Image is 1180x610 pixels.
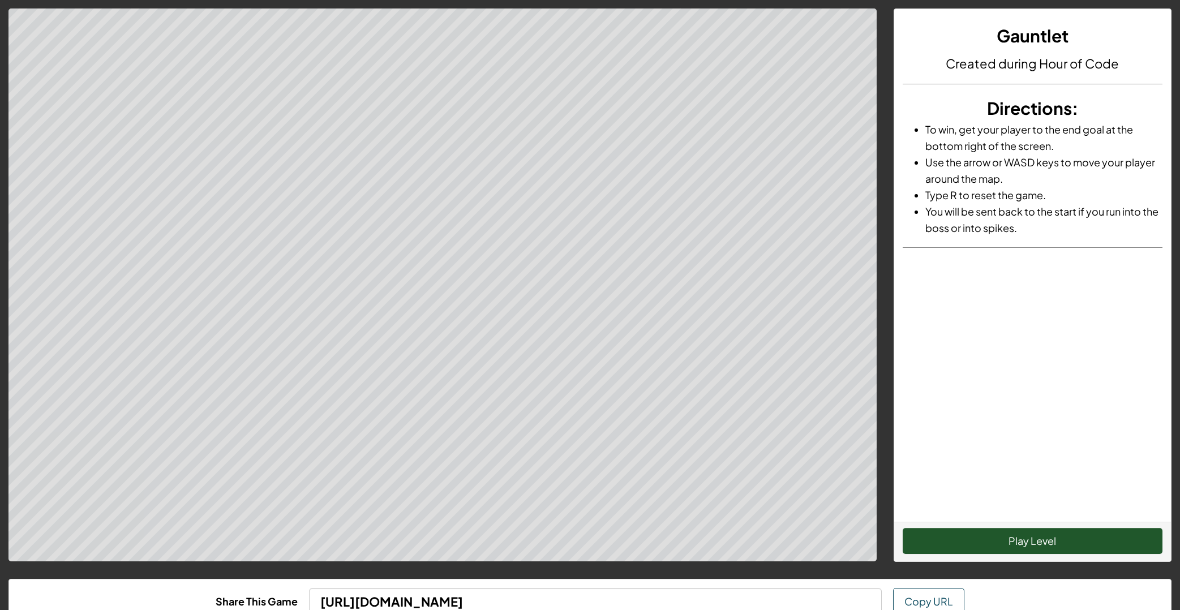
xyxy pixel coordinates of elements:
[903,23,1162,49] h3: Gauntlet
[925,203,1162,236] li: You will be sent back to the start if you run into the boss or into spikes.
[925,121,1162,154] li: To win, get your player to the end goal at the bottom right of the screen.
[216,595,298,608] b: Share This Game
[903,528,1162,554] button: Play Level
[987,97,1072,119] span: Directions
[903,54,1162,72] h4: Created during Hour of Code
[904,595,953,608] span: Copy URL
[925,154,1162,187] li: Use the arrow or WASD keys to move your player around the map.
[925,187,1162,203] li: Type R to reset the game.
[903,96,1162,121] h3: :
